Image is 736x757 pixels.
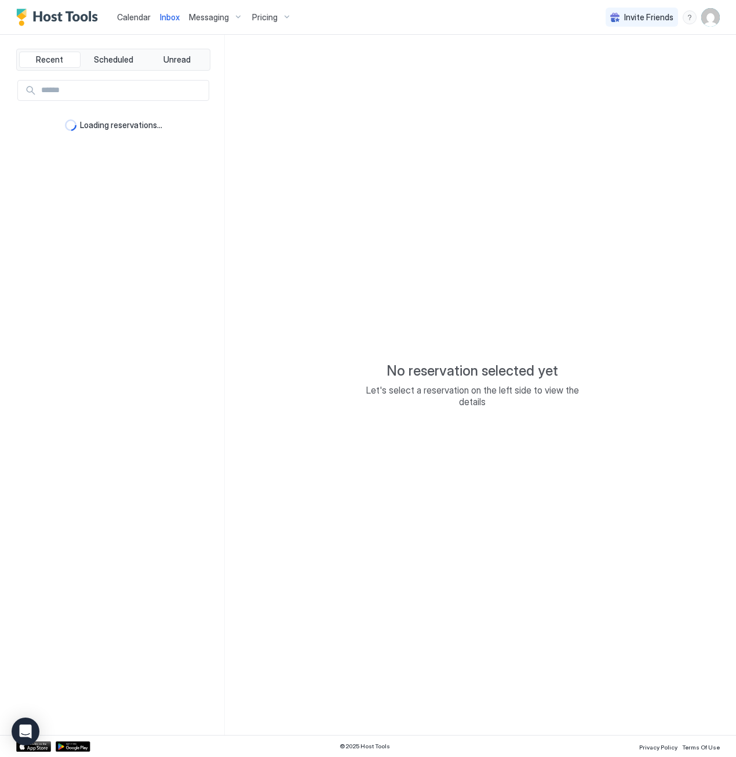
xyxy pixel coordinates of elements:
[639,740,677,752] a: Privacy Policy
[387,362,558,380] span: No reservation selected yet
[624,12,673,23] span: Invite Friends
[83,52,144,68] button: Scheduled
[16,9,103,26] a: Host Tools Logo
[80,120,162,130] span: Loading reservations...
[94,54,133,65] span: Scheduled
[356,384,588,407] span: Let's select a reservation on the left side to view the details
[65,119,76,131] div: loading
[189,12,229,23] span: Messaging
[146,52,207,68] button: Unread
[16,49,210,71] div: tab-group
[682,744,720,751] span: Terms Of Use
[36,54,63,65] span: Recent
[639,744,677,751] span: Privacy Policy
[252,12,278,23] span: Pricing
[117,11,151,23] a: Calendar
[12,718,39,745] div: Open Intercom Messenger
[16,741,51,752] a: App Store
[37,81,209,100] input: Input Field
[117,12,151,22] span: Calendar
[163,54,191,65] span: Unread
[160,12,180,22] span: Inbox
[683,10,697,24] div: menu
[56,741,90,752] a: Google Play Store
[19,52,81,68] button: Recent
[701,8,720,27] div: User profile
[340,743,390,750] span: © 2025 Host Tools
[682,740,720,752] a: Terms Of Use
[160,11,180,23] a: Inbox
